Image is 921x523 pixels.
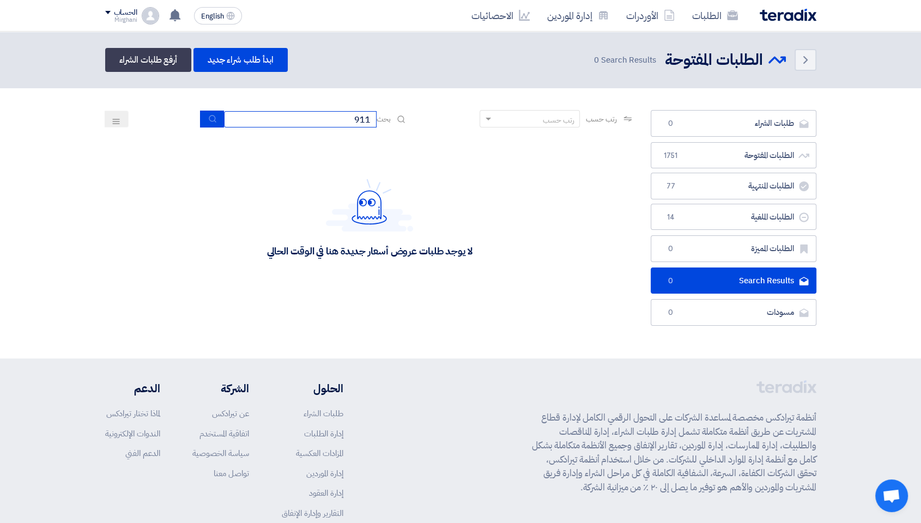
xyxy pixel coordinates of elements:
li: الحلول [282,380,343,397]
img: profile_test.png [142,7,159,25]
a: تواصل معنا [214,467,249,479]
a: ابدأ طلب شراء جديد [193,48,288,72]
a: عن تيرادكس [212,408,249,419]
img: Hello [326,179,413,232]
a: أرفع طلبات الشراء [105,48,191,72]
span: 0 [594,54,599,66]
span: 14 [664,212,677,223]
div: الحساب [114,8,137,17]
a: الندوات الإلكترونية [105,428,160,440]
li: الشركة [192,380,249,397]
span: 0 [664,276,677,287]
a: لماذا تختار تيرادكس [106,408,160,419]
div: لا يوجد طلبات عروض أسعار جديدة هنا في الوقت الحالي [266,245,472,257]
span: 0 [664,244,677,254]
button: English [194,7,242,25]
a: إدارة الطلبات [304,428,343,440]
a: اتفاقية المستخدم [199,428,249,440]
a: Search Results0 [651,267,816,294]
input: ابحث بعنوان أو رقم الطلب [224,111,377,127]
a: التقارير وإدارة الإنفاق [282,507,343,519]
span: بحث [377,113,391,125]
span: Search Results [594,54,656,66]
a: الاحصائيات [463,3,538,28]
a: الطلبات المنتهية77 [651,173,816,199]
a: الطلبات المميزة0 [651,235,816,262]
img: Teradix logo [760,9,816,21]
h2: الطلبات المفتوحة [665,50,763,71]
span: 0 [664,118,677,129]
p: أنظمة تيرادكس مخصصة لمساعدة الشركات على التحول الرقمي الكامل لإدارة قطاع المشتريات عن طريق أنظمة ... [532,411,816,494]
a: الطلبات [683,3,747,28]
a: طلبات الشراء0 [651,110,816,137]
a: الطلبات المفتوحة1751 [651,142,816,169]
li: الدعم [105,380,160,397]
div: رتب حسب [542,114,574,126]
div: Mirghani [105,17,137,23]
a: إدارة الموردين [306,467,343,479]
a: طلبات الشراء [304,408,343,419]
a: مسودات0 [651,299,816,326]
a: الأوردرات [617,3,683,28]
span: 1751 [664,150,677,161]
span: 0 [664,307,677,318]
a: المزادات العكسية [296,447,343,459]
span: 77 [664,181,677,192]
span: رتب حسب [585,113,616,125]
a: إدارة الموردين [538,3,617,28]
a: الدعم الفني [125,447,160,459]
a: سياسة الخصوصية [192,447,249,459]
span: English [201,13,224,20]
a: إدارة العقود [309,487,343,499]
a: Open chat [875,479,908,512]
a: الطلبات الملغية14 [651,204,816,230]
